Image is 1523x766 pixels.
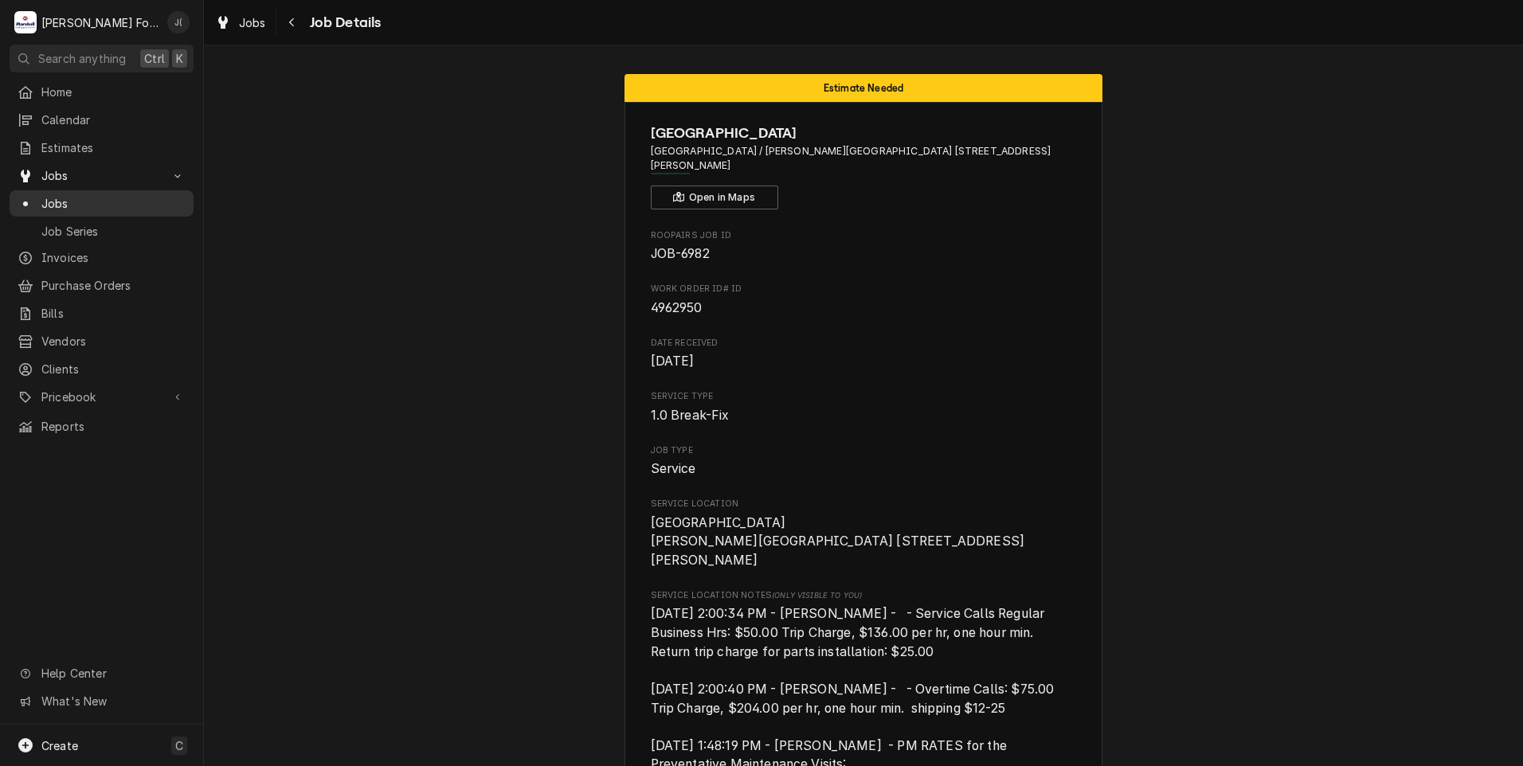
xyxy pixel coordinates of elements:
[10,162,194,189] a: Go to Jobs
[14,11,37,33] div: M
[10,107,194,133] a: Calendar
[41,139,186,156] span: Estimates
[651,461,696,476] span: Service
[651,514,1077,570] span: Service Location
[10,688,194,714] a: Go to What's New
[651,300,703,315] span: 4962950
[10,79,194,105] a: Home
[651,123,1077,209] div: Client Information
[10,660,194,686] a: Go to Help Center
[280,10,305,35] button: Navigate back
[651,244,1077,264] span: Roopairs Job ID
[41,223,186,240] span: Job Series
[41,665,184,682] span: Help Center
[651,352,1077,371] span: Date Received
[651,186,778,209] button: Open in Maps
[651,229,1077,242] span: Roopairs Job ID
[41,418,186,435] span: Reports
[10,384,194,410] a: Go to Pricebook
[651,283,1077,317] div: WORK ORDER ID# ID
[651,589,1077,602] span: Service Location Notes
[41,305,186,322] span: Bills
[824,83,903,93] span: Estimate Needed
[651,498,1077,569] div: Service Location
[176,50,183,67] span: K
[651,406,1077,425] span: Service Type
[38,50,126,67] span: Search anything
[10,218,194,244] a: Job Series
[209,10,272,36] a: Jobs
[10,328,194,354] a: Vendors
[10,190,194,217] a: Jobs
[10,135,194,161] a: Estimates
[41,249,186,266] span: Invoices
[772,591,862,600] span: (Only Visible to You)
[41,195,186,212] span: Jobs
[651,229,1077,264] div: Roopairs Job ID
[175,737,183,754] span: C
[41,333,186,350] span: Vendors
[239,14,266,31] span: Jobs
[41,14,159,31] div: [PERSON_NAME] Food Equipment Service
[651,444,1077,479] div: Job Type
[651,354,695,369] span: [DATE]
[651,144,1077,174] span: Address
[10,356,194,382] a: Clients
[41,277,186,294] span: Purchase Orders
[167,11,190,33] div: Jeff Debigare (109)'s Avatar
[10,45,194,72] button: Search anythingCtrlK
[651,515,1025,568] span: [GEOGRAPHIC_DATA] [PERSON_NAME][GEOGRAPHIC_DATA] [STREET_ADDRESS][PERSON_NAME]
[651,390,1077,424] div: Service Type
[14,11,37,33] div: Marshall Food Equipment Service's Avatar
[651,337,1077,371] div: Date Received
[41,167,162,184] span: Jobs
[10,244,194,271] a: Invoices
[651,390,1077,403] span: Service Type
[305,12,382,33] span: Job Details
[651,299,1077,318] span: WORK ORDER ID# ID
[41,389,162,405] span: Pricebook
[144,50,165,67] span: Ctrl
[651,123,1077,144] span: Name
[651,337,1077,350] span: Date Received
[10,272,194,299] a: Purchase Orders
[651,408,730,423] span: 1.0 Break-Fix
[651,459,1077,479] span: Job Type
[651,283,1077,295] span: WORK ORDER ID# ID
[41,84,186,100] span: Home
[651,498,1077,510] span: Service Location
[624,74,1102,102] div: Status
[651,246,710,261] span: JOB-6982
[41,693,184,709] span: What's New
[167,11,190,33] div: J(
[10,300,194,326] a: Bills
[651,444,1077,457] span: Job Type
[41,111,186,128] span: Calendar
[41,739,78,752] span: Create
[10,413,194,440] a: Reports
[41,361,186,377] span: Clients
